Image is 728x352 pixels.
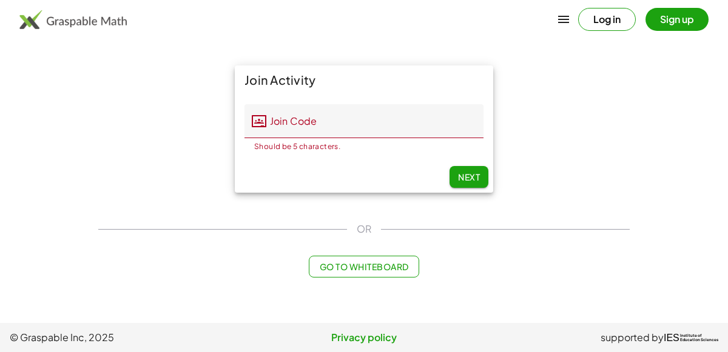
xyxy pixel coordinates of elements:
span: Go to Whiteboard [319,261,408,272]
div: Join Activity [235,65,493,95]
button: Sign up [645,8,709,31]
button: Log in [578,8,636,31]
span: supported by [601,330,664,345]
span: Next [458,171,480,182]
span: OR [357,222,371,236]
a: Privacy policy [246,330,482,345]
button: Go to Whiteboard [309,256,419,277]
a: IESInstitute ofEducation Sciences [664,330,718,345]
span: IES [664,332,679,344]
span: © Graspable Inc, 2025 [10,330,246,345]
button: Next [450,166,488,188]
div: Should be 5 characters. [254,143,457,150]
span: Institute of Education Sciences [680,334,718,342]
